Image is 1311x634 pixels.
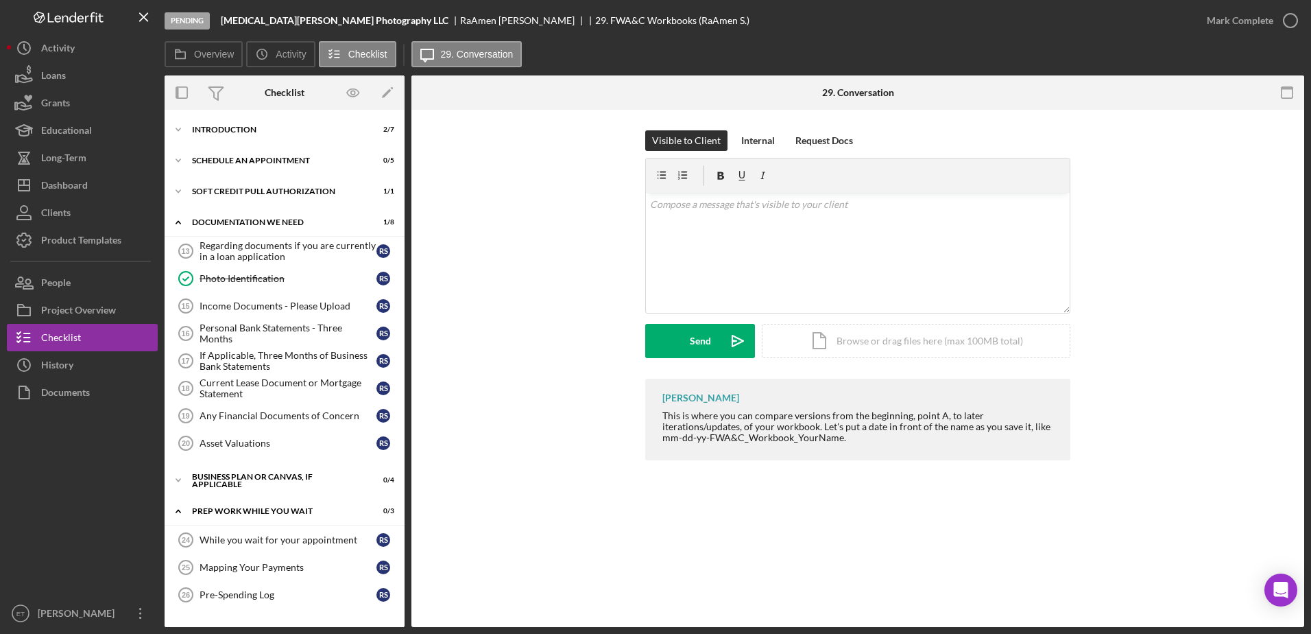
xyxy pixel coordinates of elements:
tspan: 17 [181,357,189,365]
div: While you wait for your appointment [200,535,376,545]
button: Checklist [319,41,396,67]
div: 29. Conversation [822,87,894,98]
div: Send [690,324,711,358]
div: R S [376,381,390,395]
a: Photo IdentificationRS [171,265,398,292]
button: Loans [7,62,158,89]
div: Grants [41,89,70,120]
div: Educational [41,117,92,148]
div: Regarding documents if you are currently in a loan application [200,240,376,262]
div: Pre-Spending Log [200,589,376,600]
div: Current Lease Document or Mortgage Statement [200,377,376,399]
button: Documents [7,379,158,406]
div: R S [376,354,390,368]
a: 15Income Documents - Please UploadRS [171,292,398,320]
div: Mark Complete [1207,7,1273,34]
tspan: 20 [182,439,190,447]
div: 29. FWA&C Workbooks (RaAmen S.) [595,15,749,26]
b: [MEDICAL_DATA][PERSON_NAME] Photography LLC [221,15,448,26]
div: Activity [41,34,75,65]
button: Request Docs [789,130,860,151]
label: 29. Conversation [441,49,514,60]
a: People [7,269,158,296]
div: [PERSON_NAME] [34,600,123,631]
tspan: 16 [181,329,189,338]
div: Schedule An Appointment [192,156,360,165]
div: Internal [741,130,775,151]
button: 29. Conversation [411,41,522,67]
div: If Applicable, Three Months of Business Bank Statements [200,350,376,372]
button: Activity [7,34,158,62]
div: Checklist [265,87,304,98]
div: 2 / 7 [370,126,394,134]
label: Overview [194,49,234,60]
tspan: 13 [181,247,189,255]
div: Documents [41,379,90,410]
button: Overview [165,41,243,67]
div: 0 / 4 [370,476,394,484]
div: RaAmen [PERSON_NAME] [460,15,586,26]
a: Product Templates [7,226,158,254]
tspan: 19 [181,412,189,420]
div: Project Overview [41,296,116,327]
button: Mark Complete [1193,7,1304,34]
a: 20Asset ValuationsRS [171,430,398,457]
div: [PERSON_NAME] [662,392,739,403]
button: Internal [734,130,782,151]
div: Clients [41,199,71,230]
button: Clients [7,199,158,226]
button: History [7,351,158,379]
a: 13Regarding documents if you are currently in a loan applicationRS [171,237,398,265]
div: Introduction [192,126,360,134]
div: R S [376,299,390,313]
button: Dashboard [7,172,158,199]
div: Any Financial Documents of Concern [200,410,376,421]
div: This is where you can compare versions from the beginning, point A, to later iterations/updates, ... [662,410,1057,443]
div: History [41,351,73,382]
tspan: 24 [182,536,191,544]
div: 0 / 5 [370,156,394,165]
tspan: 15 [181,302,189,310]
div: Documentation We Need [192,218,360,226]
tspan: 26 [182,591,190,599]
div: Product Templates [41,226,121,257]
div: Personal Bank Statements - Three Months [200,322,376,344]
a: 18Current Lease Document or Mortgage StatementRS [171,375,398,402]
div: Prep Work While You Wait [192,507,360,515]
div: R S [376,327,390,340]
button: Grants [7,89,158,117]
a: Educational [7,117,158,144]
a: 17If Applicable, Three Months of Business Bank StatementsRS [171,347,398,375]
div: Pending [165,12,210,30]
div: Business Plan or Canvas, if applicable [192,473,360,489]
div: Photo Identification [200,273,376,284]
div: 0 / 3 [370,507,394,515]
a: Project Overview [7,296,158,324]
button: Checklist [7,324,158,351]
div: 1 / 8 [370,218,394,226]
label: Activity [276,49,306,60]
tspan: 18 [181,384,189,392]
a: Long-Term [7,144,158,172]
div: R S [376,436,390,450]
a: 25Mapping Your PaymentsRS [171,554,398,581]
div: Checklist [41,324,81,355]
div: Open Intercom Messenger [1264,574,1297,607]
div: Soft Credit Pull Authorization [192,187,360,196]
a: 16Personal Bank Statements - Three MonthsRS [171,320,398,347]
text: ET [16,610,25,618]
div: R S [376,409,390,423]
button: ET[PERSON_NAME] [7,600,158,627]
label: Checklist [348,49,387,60]
div: Mapping Your Payments [200,562,376,573]
div: R S [376,561,390,574]
div: Visible to Client [652,130,721,151]
div: R S [376,533,390,547]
